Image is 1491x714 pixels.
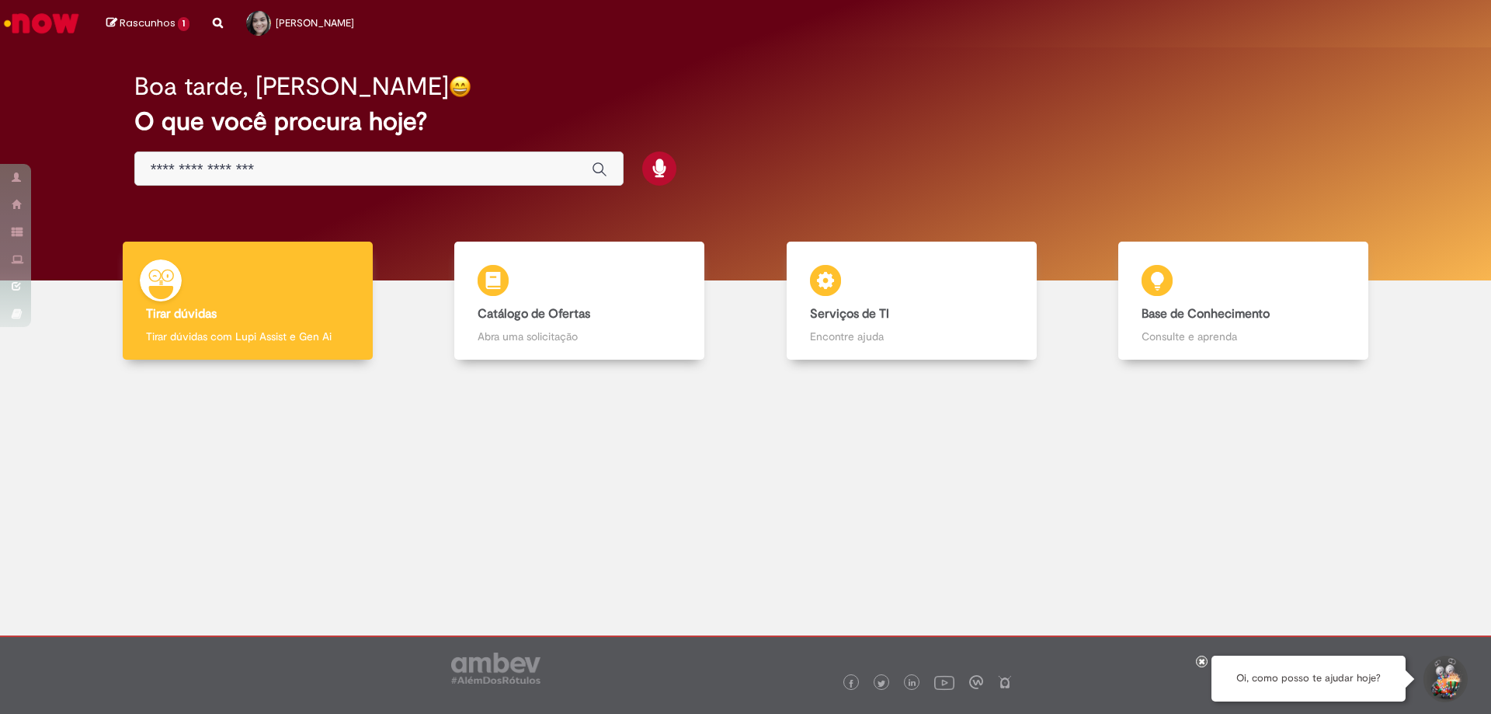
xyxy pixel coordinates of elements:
[969,675,983,689] img: logo_footer_workplace.png
[276,16,354,30] span: [PERSON_NAME]
[146,306,217,322] b: Tirar dúvidas
[1211,656,1406,702] div: Oi, como posso te ajudar hoje?
[2,8,82,39] img: ServiceNow
[82,242,414,360] a: Tirar dúvidas Tirar dúvidas com Lupi Assist e Gen Ai
[449,75,471,98] img: happy-face.png
[1142,329,1345,344] p: Consulte e aprenda
[810,306,889,322] b: Serviços de TI
[478,329,681,344] p: Abra uma solicitação
[810,329,1013,344] p: Encontre ajuda
[847,680,855,688] img: logo_footer_facebook.png
[934,672,954,692] img: logo_footer_youtube.png
[998,675,1012,689] img: logo_footer_naosei.png
[745,242,1078,360] a: Serviços de TI Encontre ajuda
[878,680,885,688] img: logo_footer_twitter.png
[1078,242,1410,360] a: Base de Conhecimento Consulte e aprenda
[134,108,1357,135] h2: O que você procura hoje?
[134,73,449,100] h2: Boa tarde, [PERSON_NAME]
[414,242,746,360] a: Catálogo de Ofertas Abra uma solicitação
[106,16,189,31] a: Rascunhos
[1142,306,1270,322] b: Base de Conhecimento
[1421,656,1468,702] button: Iniciar Conversa de Suporte
[120,16,176,30] span: Rascunhos
[909,679,916,688] img: logo_footer_linkedin.png
[478,306,590,322] b: Catálogo de Ofertas
[178,17,189,31] span: 1
[451,653,540,684] img: logo_footer_ambev_rotulo_gray.png
[146,329,349,344] p: Tirar dúvidas com Lupi Assist e Gen Ai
